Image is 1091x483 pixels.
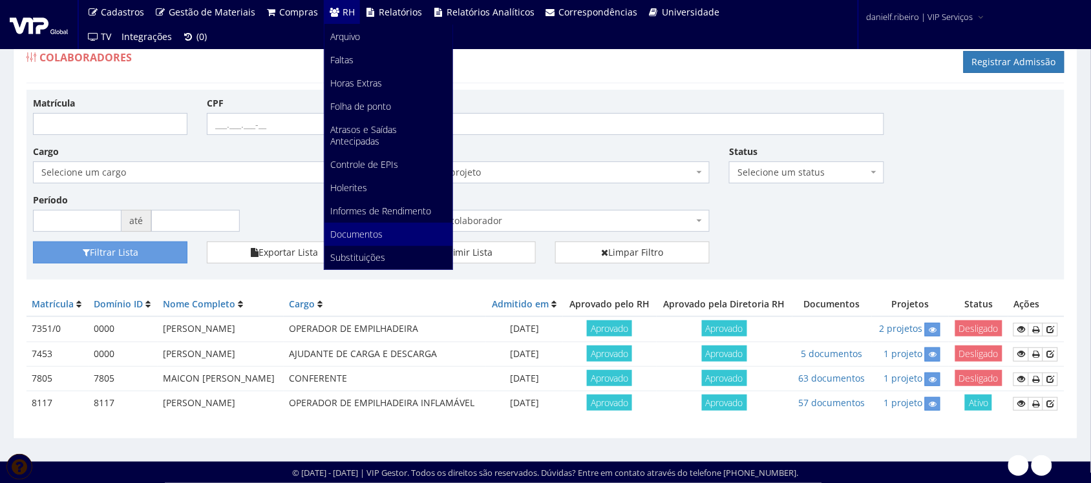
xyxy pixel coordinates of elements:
[955,320,1002,336] span: Desligado
[872,293,949,316] th: Projetos
[331,30,361,43] span: Arquivo
[178,25,213,49] a: (0)
[587,345,632,362] span: Aprovado
[33,241,187,263] button: Filtrar Lista
[879,322,922,334] a: 2 projetos
[82,25,117,49] a: TV
[94,298,143,310] a: Domínio ID
[331,205,432,217] span: Informes de Rendimento
[89,316,158,342] td: 0000
[486,391,564,416] td: [DATE]
[965,395,992,411] span: Ativo
[792,293,872,316] th: Documentos
[207,241,361,263] button: Exportar Lista
[169,6,255,18] span: Gestão de Materiais
[379,6,423,18] span: Relatórios
[331,100,392,112] span: Folha de ponto
[390,214,694,227] span: Selecione um colaborador
[563,293,656,316] th: Aprovado pelo RH
[381,161,710,183] span: Selecione um projeto
[293,467,799,479] div: © [DATE] - [DATE] | VIP Gestor. Todos os direitos são reservados. Dúvidas? Entre em contato atrav...
[447,6,535,18] span: Relatórios Analíticos
[662,6,719,18] span: Universidade
[122,30,173,43] span: Integrações
[331,228,383,240] span: Documentos
[33,97,75,110] label: Matrícula
[117,25,178,49] a: Integrações
[867,10,973,23] span: danielf.ribeiro | VIP Serviços
[955,370,1002,386] span: Desligado
[702,395,747,411] span: Aprovado
[158,342,284,366] td: [PERSON_NAME]
[26,316,89,342] td: 7351/0
[331,251,386,263] span: Substituições
[729,161,884,183] span: Selecione um status
[33,194,68,207] label: Período
[280,6,319,18] span: Compras
[381,210,710,232] span: Selecione um colaborador
[587,370,632,386] span: Aprovado
[39,50,132,65] span: Colaboradores
[26,367,89,391] td: 7805
[33,161,362,183] span: Selecione um cargo
[702,320,747,336] span: Aprovado
[729,145,757,158] label: Status
[158,316,284,342] td: [PERSON_NAME]
[324,246,452,269] a: Substituições
[331,181,368,194] span: Holerites
[555,241,710,263] a: Limpar Filtro
[26,391,89,416] td: 8117
[702,370,747,386] span: Aprovado
[89,367,158,391] td: 7805
[657,293,792,316] th: Aprovado pela Diretoria RH
[324,48,452,72] a: Faltas
[964,51,1065,73] a: Registrar Admissão
[486,316,564,342] td: [DATE]
[324,118,452,153] a: Atrasos e Saídas Antecipadas
[587,395,632,411] span: Aprovado
[101,30,112,43] span: TV
[486,342,564,366] td: [DATE]
[324,153,452,176] a: Controle de EPIs
[884,372,922,384] a: 1 projeto
[799,372,865,384] a: 63 documentos
[949,293,1008,316] th: Status
[284,367,486,391] td: CONFERENTE
[331,123,397,147] span: Atrasos e Saídas Antecipadas
[331,77,383,89] span: Horas Extras
[702,345,747,362] span: Aprovado
[737,166,867,179] span: Selecione um status
[289,298,315,310] a: Cargo
[32,298,74,310] a: Matrícula
[158,367,284,391] td: MAICON [PERSON_NAME]
[41,166,346,179] span: Selecione um cargo
[101,6,145,18] span: Cadastros
[10,15,68,34] img: logo
[324,95,452,118] a: Folha de ponto
[324,200,452,223] a: Informes de Rendimento
[284,316,486,342] td: OPERADOR DE EMPILHADEIRA
[284,391,486,416] td: OPERADOR DE EMPILHADEIRA INFLAMÁVEL
[324,25,452,48] a: Arquivo
[381,241,536,263] a: Imprimir Lista
[196,30,207,43] span: (0)
[163,298,235,310] a: Nome Completo
[324,72,452,95] a: Horas Extras
[324,176,452,200] a: Holerites
[486,367,564,391] td: [DATE]
[331,54,354,66] span: Faltas
[331,158,399,170] span: Controle de EPIs
[343,6,355,18] span: RH
[884,396,922,409] a: 1 projeto
[390,166,694,179] span: Selecione um projeto
[587,320,632,336] span: Aprovado
[207,97,224,110] label: CPF
[799,396,865,409] a: 57 documentos
[89,391,158,416] td: 8117
[284,342,486,366] td: AJUDANTE DE CARGA E DESCARGA
[324,223,452,246] a: Documentos
[158,391,284,416] td: [PERSON_NAME]
[884,347,922,360] a: 1 projeto
[801,347,863,360] a: 5 documentos
[559,6,638,18] span: Correspondências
